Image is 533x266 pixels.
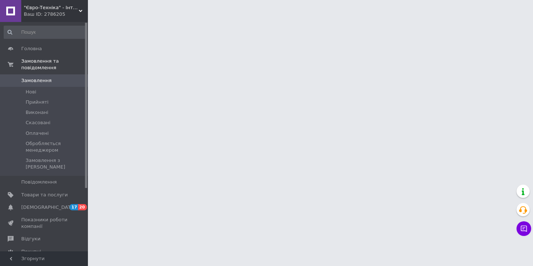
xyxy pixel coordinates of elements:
[517,221,531,236] button: Чат з покупцем
[26,99,48,106] span: Прийняті
[26,130,49,137] span: Оплачені
[70,204,78,210] span: 17
[26,109,48,116] span: Виконані
[21,45,42,52] span: Головна
[4,26,86,39] input: Пошук
[21,179,57,185] span: Повідомлення
[26,119,51,126] span: Скасовані
[24,11,88,18] div: Ваш ID: 2786205
[21,236,40,242] span: Відгуки
[78,204,86,210] span: 20
[26,157,85,170] span: Замовлення з [PERSON_NAME]
[21,77,52,84] span: Замовлення
[21,58,88,71] span: Замовлення та повідомлення
[26,140,85,154] span: Обробляється менеджером
[21,248,41,255] span: Покупці
[21,204,75,211] span: [DEMOGRAPHIC_DATA]
[26,89,36,95] span: Нові
[21,192,68,198] span: Товари та послуги
[21,217,68,230] span: Показники роботи компанії
[24,4,79,11] span: "Євро-Техніка" - Інтернет-магазин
